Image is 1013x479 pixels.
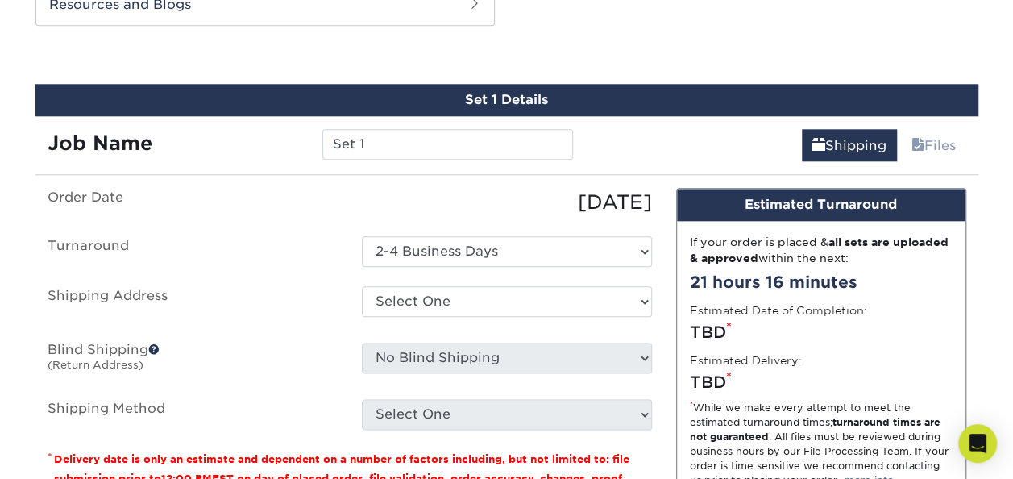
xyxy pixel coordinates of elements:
[690,320,953,344] div: TBD
[35,236,350,267] label: Turnaround
[911,138,924,153] span: files
[690,370,953,394] div: TBD
[48,359,143,371] small: (Return Address)
[35,188,350,217] label: Order Date
[35,286,350,323] label: Shipping Address
[690,302,867,319] label: Estimated Date of Completion:
[690,416,940,443] strong: turnaround times are not guaranteed
[812,138,825,153] span: shipping
[322,129,573,160] input: Enter a job name
[48,131,152,155] strong: Job Name
[690,270,953,294] div: 21 hours 16 minutes
[690,352,801,369] label: Estimated Delivery:
[35,399,350,430] label: Shipping Method
[35,343,350,380] label: Blind Shipping
[35,84,978,116] div: Set 1 Details
[350,188,664,217] div: [DATE]
[677,189,965,221] div: Estimated Turnaround
[901,129,966,161] a: Files
[958,424,997,463] div: Open Intercom Messenger
[690,234,953,267] div: If your order is placed & within the next:
[802,129,897,161] a: Shipping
